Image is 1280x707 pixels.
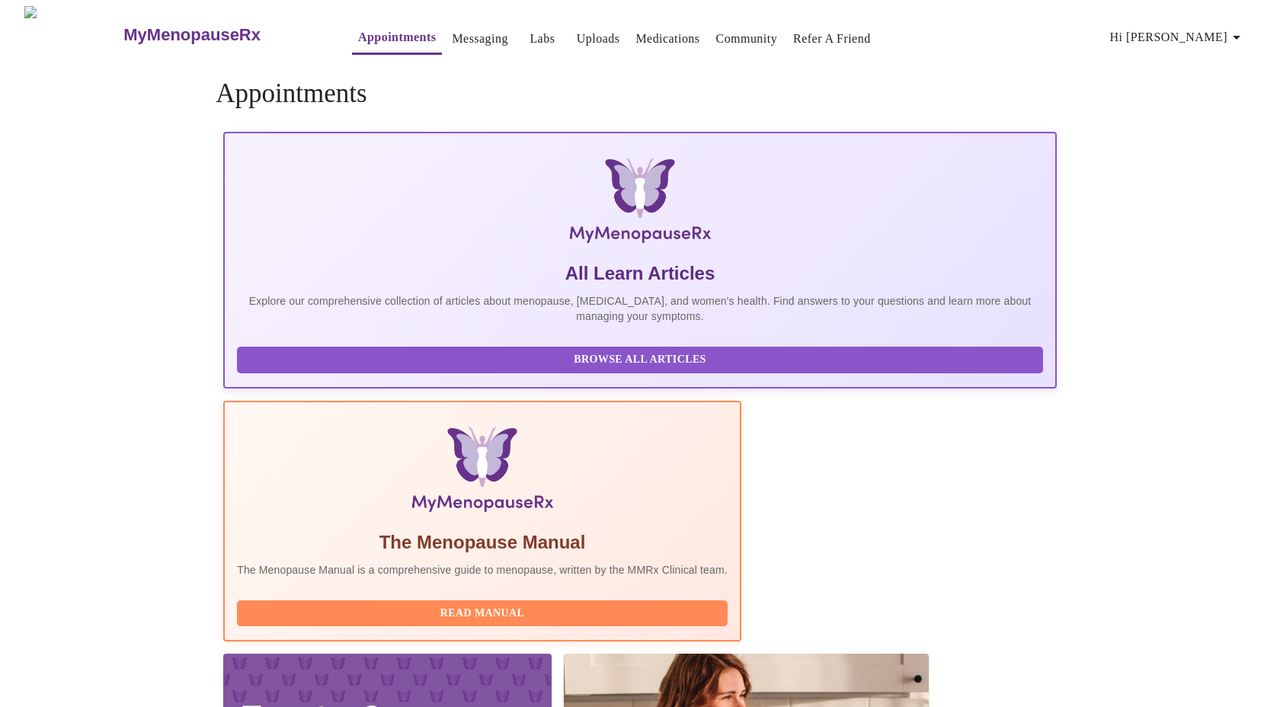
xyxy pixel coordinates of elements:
[237,600,728,627] button: Read Manual
[710,24,784,54] button: Community
[358,27,436,48] a: Appointments
[237,562,728,577] p: The Menopause Manual is a comprehensive guide to menopause, written by the MMRx Clinical team.
[530,28,555,50] a: Labs
[237,606,731,619] a: Read Manual
[315,427,649,518] img: Menopause Manual
[446,24,514,54] button: Messaging
[252,604,712,623] span: Read Manual
[216,78,1064,109] h4: Appointments
[122,8,322,62] a: MyMenopauseRx
[571,24,626,54] button: Uploads
[629,24,706,54] button: Medications
[1104,22,1252,53] button: Hi [PERSON_NAME]
[352,22,442,55] button: Appointments
[24,6,122,63] img: MyMenopauseRx Logo
[252,350,1028,369] span: Browse All Articles
[635,28,699,50] a: Medications
[362,158,917,249] img: MyMenopauseRx Logo
[237,261,1043,286] h5: All Learn Articles
[237,347,1043,373] button: Browse All Articles
[577,28,620,50] a: Uploads
[1110,27,1246,48] span: Hi [PERSON_NAME]
[716,28,778,50] a: Community
[237,352,1047,365] a: Browse All Articles
[452,28,507,50] a: Messaging
[237,293,1043,324] p: Explore our comprehensive collection of articles about menopause, [MEDICAL_DATA], and women's hea...
[518,24,567,54] button: Labs
[787,24,877,54] button: Refer a Friend
[793,28,871,50] a: Refer a Friend
[237,530,728,555] h5: The Menopause Manual
[123,25,261,45] h3: MyMenopauseRx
